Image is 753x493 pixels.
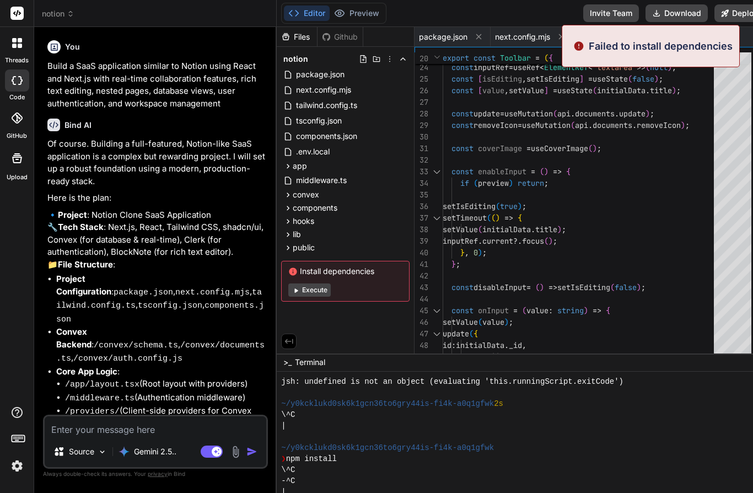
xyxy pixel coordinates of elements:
[557,224,562,234] span: )
[522,120,571,130] span: useMutation
[535,224,557,234] span: title
[451,62,474,72] span: const
[583,4,639,22] button: Invite Team
[531,167,535,176] span: =
[654,74,659,84] span: )
[443,317,478,327] span: setValue
[295,114,343,127] span: tsconfig.json
[513,306,518,315] span: =
[509,178,513,188] span: )
[443,201,496,211] span: setIsEditing
[42,8,74,19] span: notion
[451,167,474,176] span: const
[415,328,428,340] div: 47
[281,376,623,387] span: jsh: undefined is not an object (evaluating 'this.runningScript.exitCode')
[650,62,668,72] span: null
[229,446,242,458] img: attachment
[513,62,540,72] span: useRef
[504,340,509,350] span: .
[491,213,496,223] span: (
[456,340,504,350] span: initialData
[58,259,113,270] strong: File Structure
[114,288,173,297] code: package.json
[526,306,548,315] span: value
[509,340,522,350] span: _id
[571,120,575,130] span: (
[588,62,593,72] span: <
[456,259,460,269] span: ;
[681,120,685,130] span: )
[419,31,467,42] span: package.json
[281,420,286,431] span: |
[571,109,575,119] span: .
[460,178,469,188] span: if
[509,62,513,72] span: =
[98,447,107,457] img: Pick Models
[522,201,526,211] span: ;
[526,143,531,153] span: =
[415,351,428,363] div: 49
[500,201,518,211] span: true
[56,366,266,431] li: :
[566,167,571,176] span: {
[429,166,444,178] div: Click to collapse the range.
[443,236,478,246] span: inputRef
[589,39,733,53] p: Failed to install dependencies
[288,266,402,277] span: Install dependencies
[540,62,544,72] span: <
[557,282,610,292] span: setIsEditing
[415,73,428,85] div: 25
[47,60,266,110] p: Build a SaaS application similar to Notion using React and Next.js with real-time collaboration f...
[415,62,428,73] div: 24
[478,143,522,153] span: coverImage
[478,85,482,95] span: [
[557,306,584,315] span: string
[58,222,104,232] strong: Tech Stack
[540,167,544,176] span: (
[451,259,456,269] span: }
[293,202,337,213] span: components
[544,178,548,188] span: ;
[544,85,548,95] span: ]
[491,352,500,362] span: ||
[56,326,266,366] li: : , ,
[7,131,27,141] label: GitHub
[415,131,428,143] div: 30
[487,213,491,223] span: (
[522,340,526,350] span: ,
[8,457,26,475] img: settings
[65,405,266,431] li: (Client-side providers for Convex and modals)
[548,282,557,292] span: =>
[504,213,513,223] span: =>
[573,39,584,53] img: alert
[415,189,428,201] div: 35
[64,120,92,131] h6: Bind AI
[281,398,494,409] span: ~/y0kcklukd0sk6k1gcn36to6gry44is-fi4k-a0q1gfwk
[526,282,531,292] span: =
[628,74,632,84] span: (
[646,4,708,22] button: Download
[47,138,266,187] p: Of course. Building a full-featured, Notion-like SaaS application is a complex but rewarding proj...
[469,352,491,362] span: value
[73,354,182,363] code: /convex/auth.config.js
[119,446,130,457] img: Gemini 2.5 Pro
[557,109,571,119] span: api
[56,326,92,350] strong: Convex Backend
[415,154,428,166] div: 32
[281,453,286,464] span: ❯
[641,282,646,292] span: ;
[451,85,474,95] span: const
[632,120,637,130] span: .
[451,74,474,84] span: const
[659,74,663,84] span: ;
[557,85,593,95] span: useState
[593,306,601,315] span: =>
[478,236,482,246] span: .
[415,317,428,328] div: 46
[65,407,120,416] code: /providers/
[615,282,637,292] span: false
[443,340,451,350] span: id
[65,394,135,403] code: /middleware.ts
[540,282,544,292] span: )
[415,247,428,259] div: 40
